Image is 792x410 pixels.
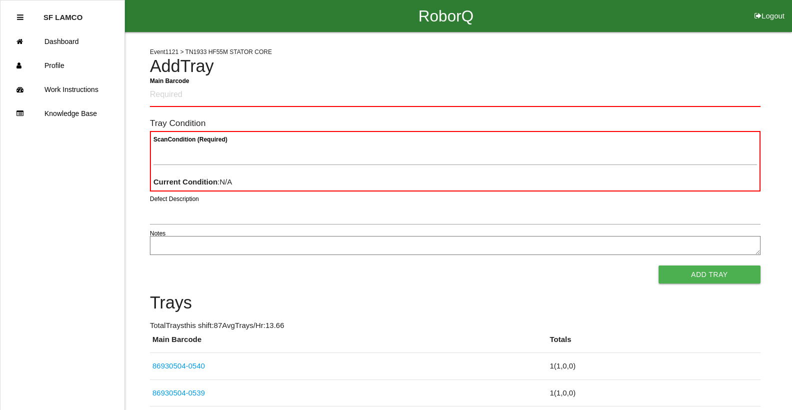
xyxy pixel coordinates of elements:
[152,388,205,397] a: 86930504-0539
[153,177,217,186] b: Current Condition
[150,334,547,353] th: Main Barcode
[0,53,124,77] a: Profile
[17,5,23,29] div: Close
[0,29,124,53] a: Dashboard
[150,118,761,128] h6: Tray Condition
[152,361,205,370] a: 86930504-0540
[150,194,199,203] label: Defect Description
[0,101,124,125] a: Knowledge Base
[150,77,189,84] b: Main Barcode
[547,353,760,380] td: 1 ( 1 , 0 , 0 )
[150,57,761,76] h4: Add Tray
[150,320,761,331] p: Total Trays this shift: 87 Avg Trays /Hr: 13.66
[150,83,761,107] input: Required
[43,5,82,21] p: SF LAMCO
[547,379,760,406] td: 1 ( 1 , 0 , 0 )
[153,136,227,143] b: Scan Condition (Required)
[659,265,761,283] button: Add Tray
[0,77,124,101] a: Work Instructions
[150,48,272,55] span: Event 1121 > TN1933 HF55M STATOR CORE
[153,177,232,186] span: : N/A
[547,334,760,353] th: Totals
[150,293,761,312] h4: Trays
[150,229,165,238] label: Notes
